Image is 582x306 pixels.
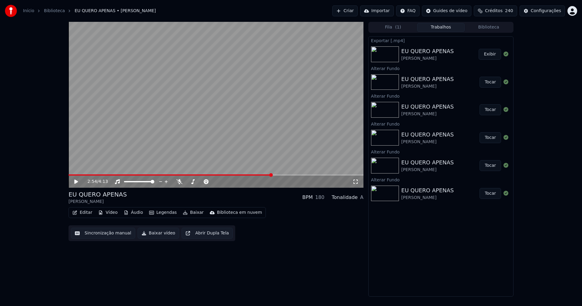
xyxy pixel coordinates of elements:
[121,208,145,217] button: Áudio
[401,186,454,195] div: EU QUERO APENAS
[69,199,127,205] div: [PERSON_NAME]
[369,120,513,127] div: Alterar Fundo
[332,5,358,16] button: Criar
[360,5,394,16] button: Importar
[505,8,513,14] span: 240
[69,190,127,199] div: EU QUERO APENAS
[182,228,233,239] button: Abrir Dupla Tela
[401,83,454,89] div: [PERSON_NAME]
[401,167,454,173] div: [PERSON_NAME]
[5,5,17,17] img: youka
[99,179,108,185] span: 4:13
[474,5,517,16] button: Créditos240
[401,195,454,201] div: [PERSON_NAME]
[480,104,501,115] button: Tocar
[422,5,471,16] button: Guides de vídeo
[485,8,503,14] span: Créditos
[401,103,454,111] div: EU QUERO APENAS
[417,23,465,32] button: Trabalhos
[401,47,454,55] div: EU QUERO APENAS
[401,158,454,167] div: EU QUERO APENAS
[147,208,179,217] button: Legendas
[138,228,179,239] button: Baixar vídeo
[369,65,513,72] div: Alterar Fundo
[480,77,501,88] button: Tocar
[369,92,513,99] div: Alterar Fundo
[44,8,65,14] a: Biblioteca
[88,179,102,185] div: /
[479,49,501,60] button: Exibir
[96,208,120,217] button: Vídeo
[369,148,513,155] div: Alterar Fundo
[360,194,363,201] div: A
[520,5,565,16] button: Configurações
[531,8,561,14] div: Configurações
[465,23,513,32] button: Biblioteca
[401,139,454,145] div: [PERSON_NAME]
[480,132,501,143] button: Tocar
[217,210,262,216] div: Biblioteca em nuvem
[480,160,501,171] button: Tocar
[369,23,417,32] button: Fila
[395,24,401,30] span: ( 1 )
[396,5,420,16] button: FAQ
[369,176,513,183] div: Alterar Fundo
[369,37,513,44] div: Exportar [.mp4]
[332,194,358,201] div: Tonalidade
[480,188,501,199] button: Tocar
[315,194,325,201] div: 180
[70,208,95,217] button: Editar
[75,8,156,14] span: EU QUERO APENAS • [PERSON_NAME]
[401,55,454,62] div: [PERSON_NAME]
[71,228,135,239] button: Sincronização manual
[180,208,206,217] button: Baixar
[401,111,454,117] div: [PERSON_NAME]
[23,8,156,14] nav: breadcrumb
[401,130,454,139] div: EU QUERO APENAS
[88,179,97,185] span: 2:54
[302,194,313,201] div: BPM
[401,75,454,83] div: EU QUERO APENAS
[23,8,34,14] a: Início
